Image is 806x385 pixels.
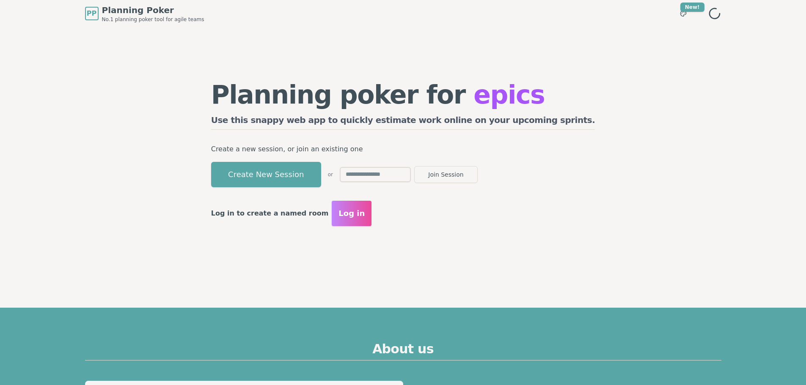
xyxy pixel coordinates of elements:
[332,201,371,226] button: Log in
[211,162,321,187] button: Create New Session
[328,171,333,178] span: or
[473,80,545,109] span: epics
[211,82,595,107] h1: Planning poker for
[85,4,204,23] a: PPPlanning PokerNo.1 planning poker tool for agile teams
[676,6,691,21] button: New!
[85,341,721,360] h2: About us
[87,8,96,19] span: PP
[211,114,595,130] h2: Use this snappy web app to quickly estimate work online on your upcoming sprints.
[414,166,478,183] button: Join Session
[338,208,365,219] span: Log in
[102,4,204,16] span: Planning Poker
[680,3,704,12] div: New!
[211,208,329,219] p: Log in to create a named room
[102,16,204,23] span: No.1 planning poker tool for agile teams
[211,143,595,155] p: Create a new session, or join an existing one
